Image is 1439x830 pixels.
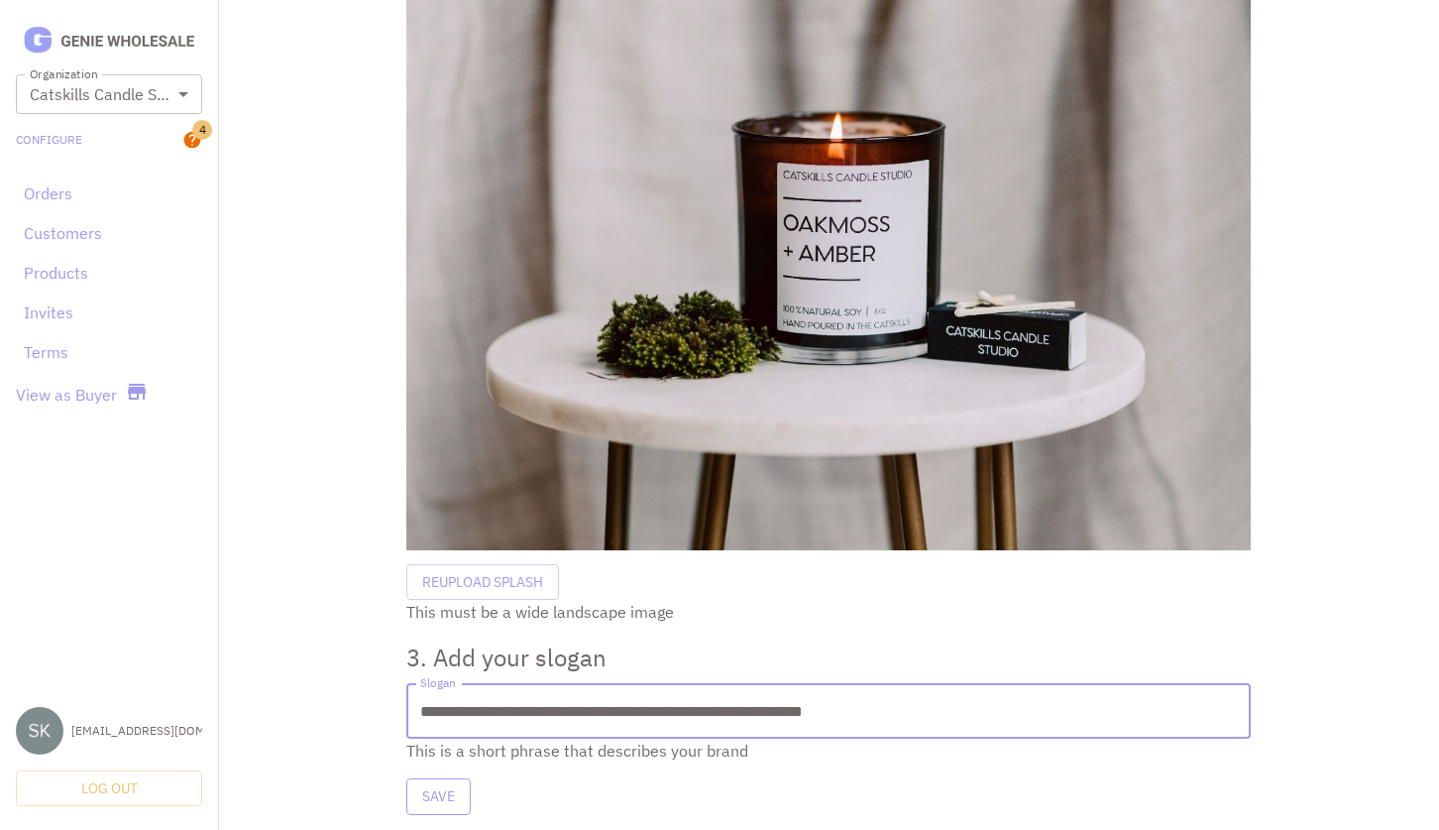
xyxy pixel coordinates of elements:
[406,600,1251,624] div: This must be a wide landscape image
[406,564,559,601] label: Reupload Splash
[16,771,202,807] button: Log Out
[71,722,202,740] div: [EMAIL_ADDRESS][DOMAIN_NAME]
[406,640,607,675] div: 3. Add your slogan
[24,300,194,324] a: Invites
[30,65,97,82] label: Organization
[192,120,212,140] span: 4
[16,383,117,407] a: View as Buyer
[24,221,194,245] a: Customers
[16,24,202,59] img: Logo
[24,261,194,285] a: Products
[16,707,63,755] img: skycastles2025+18@gmail.com
[24,181,194,205] a: Orders
[24,340,194,364] a: Terms
[406,778,471,815] button: Save
[16,131,82,149] a: Configure
[406,739,1251,763] div: This is a short phrase that describes your brand
[420,674,456,691] label: Slogan
[16,74,202,114] div: Catskills Candle Studio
